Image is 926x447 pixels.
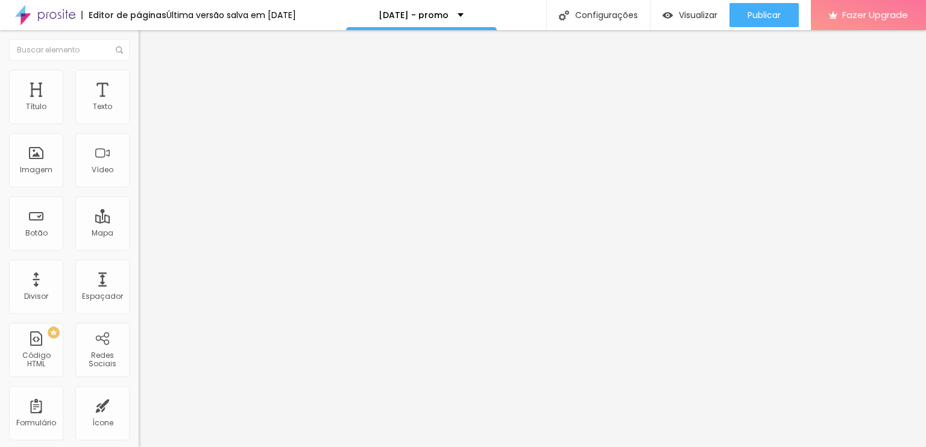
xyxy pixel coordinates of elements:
[379,11,449,19] p: [DATE] - promo
[78,351,126,369] div: Redes Sociais
[116,46,123,54] img: Icone
[20,166,52,174] div: Imagem
[92,419,113,427] div: Ícone
[24,292,48,301] div: Divisor
[9,39,130,61] input: Buscar elemento
[842,10,908,20] span: Fazer Upgrade
[16,419,56,427] div: Formulário
[12,351,60,369] div: Código HTML
[748,10,781,20] span: Publicar
[729,3,799,27] button: Publicar
[25,229,48,237] div: Botão
[81,11,166,19] div: Editor de páginas
[92,229,113,237] div: Mapa
[559,10,569,20] img: Icone
[82,292,123,301] div: Espaçador
[93,102,112,111] div: Texto
[650,3,729,27] button: Visualizar
[679,10,717,20] span: Visualizar
[663,10,673,20] img: view-1.svg
[92,166,113,174] div: Vídeo
[26,102,46,111] div: Título
[139,30,926,447] iframe: Editor
[166,11,296,19] div: Última versão salva em [DATE]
